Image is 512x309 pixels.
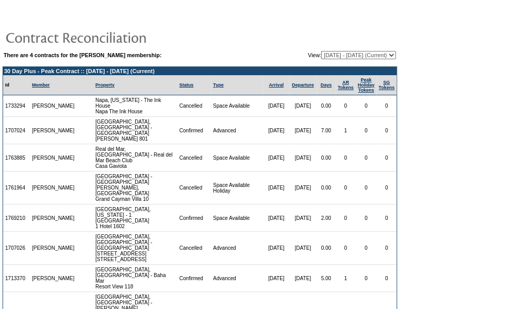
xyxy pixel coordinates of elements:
td: [DATE] [263,204,289,232]
td: 1707026 [3,232,30,265]
b: There are 4 contracts for the [PERSON_NAME] membership: [4,52,161,58]
td: Real del Mar, [GEOGRAPHIC_DATA] - Real del Mar Beach Club Casa Gaviota [93,144,177,171]
td: [DATE] [263,232,289,265]
td: 0 [376,117,397,144]
td: Napa, [US_STATE] - The Ink House Napa The Ink House [93,95,177,117]
a: Peak HolidayTokens [358,77,375,93]
td: Space Available [211,204,263,232]
td: Advanced [211,117,263,144]
a: Member [32,82,50,88]
td: [PERSON_NAME] [30,117,77,144]
a: Departure [292,82,314,88]
td: 0 [376,171,397,204]
td: [PERSON_NAME] [30,204,77,232]
td: 1733294 [3,95,30,117]
td: 1769210 [3,204,30,232]
td: Cancelled [177,232,211,265]
td: [DATE] [289,171,317,204]
td: 0 [376,232,397,265]
td: Confirmed [177,117,211,144]
td: [DATE] [289,265,317,292]
td: 5.00 [317,265,336,292]
td: [DATE] [289,95,317,117]
a: Type [213,82,223,88]
td: 1713370 [3,265,30,292]
td: Id [3,75,30,95]
td: [DATE] [263,265,289,292]
td: 0.00 [317,95,336,117]
td: 1 [336,117,356,144]
td: Confirmed [177,265,211,292]
td: [PERSON_NAME] [30,265,77,292]
td: 0 [336,232,356,265]
td: 30 Day Plus - Peak Contract :: [DATE] - [DATE] (Current) [3,67,397,75]
a: Property [95,82,114,88]
a: ARTokens [338,80,354,90]
td: 1761964 [3,171,30,204]
td: 0 [336,144,356,171]
td: [PERSON_NAME] [30,232,77,265]
a: Arrival [269,82,284,88]
td: [DATE] [263,95,289,117]
td: [DATE] [263,117,289,144]
td: 0 [376,144,397,171]
img: pgTtlContractReconciliation.gif [5,27,211,47]
td: View: [256,51,396,59]
td: 0.00 [317,144,336,171]
td: [DATE] [263,144,289,171]
td: 0 [356,204,377,232]
td: [GEOGRAPHIC_DATA] - [GEOGRAPHIC_DATA][PERSON_NAME], [GEOGRAPHIC_DATA] Grand Cayman Villa 10 [93,171,177,204]
td: Cancelled [177,144,211,171]
td: 0 [376,204,397,232]
td: 0 [376,95,397,117]
td: 0 [356,232,377,265]
td: [PERSON_NAME] [30,171,77,204]
td: Space Available [211,144,263,171]
td: [DATE] [289,204,317,232]
td: 0.00 [317,232,336,265]
td: [DATE] [289,117,317,144]
td: 1707024 [3,117,30,144]
a: SGTokens [378,80,394,90]
td: Cancelled [177,171,211,204]
td: 0.00 [317,171,336,204]
td: [GEOGRAPHIC_DATA], [GEOGRAPHIC_DATA] - Baha Mar Resort View 118 [93,265,177,292]
a: Status [179,82,194,88]
td: [GEOGRAPHIC_DATA], [GEOGRAPHIC_DATA] - [GEOGRAPHIC_DATA][STREET_ADDRESS] [STREET_ADDRESS] [93,232,177,265]
td: 7.00 [317,117,336,144]
td: Cancelled [177,95,211,117]
td: [PERSON_NAME] [30,95,77,117]
td: Advanced [211,232,263,265]
td: 0 [356,144,377,171]
a: Days [320,82,332,88]
td: [GEOGRAPHIC_DATA], [GEOGRAPHIC_DATA] - [GEOGRAPHIC_DATA] [PERSON_NAME] 801 [93,117,177,144]
td: [DATE] [289,144,317,171]
td: Space Available Holiday [211,171,263,204]
td: 0 [356,171,377,204]
td: [GEOGRAPHIC_DATA], [US_STATE] - 1 [GEOGRAPHIC_DATA] 1 Hotel 1602 [93,204,177,232]
td: Advanced [211,265,263,292]
td: 0 [336,171,356,204]
td: 0 [336,204,356,232]
td: Space Available [211,95,263,117]
td: 2.00 [317,204,336,232]
td: 1763885 [3,144,30,171]
td: Confirmed [177,204,211,232]
td: 0 [376,265,397,292]
td: [DATE] [263,171,289,204]
td: 0 [356,265,377,292]
td: 1 [336,265,356,292]
td: 0 [356,117,377,144]
td: [DATE] [289,232,317,265]
td: 0 [356,95,377,117]
td: [PERSON_NAME] [30,144,77,171]
td: 0 [336,95,356,117]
